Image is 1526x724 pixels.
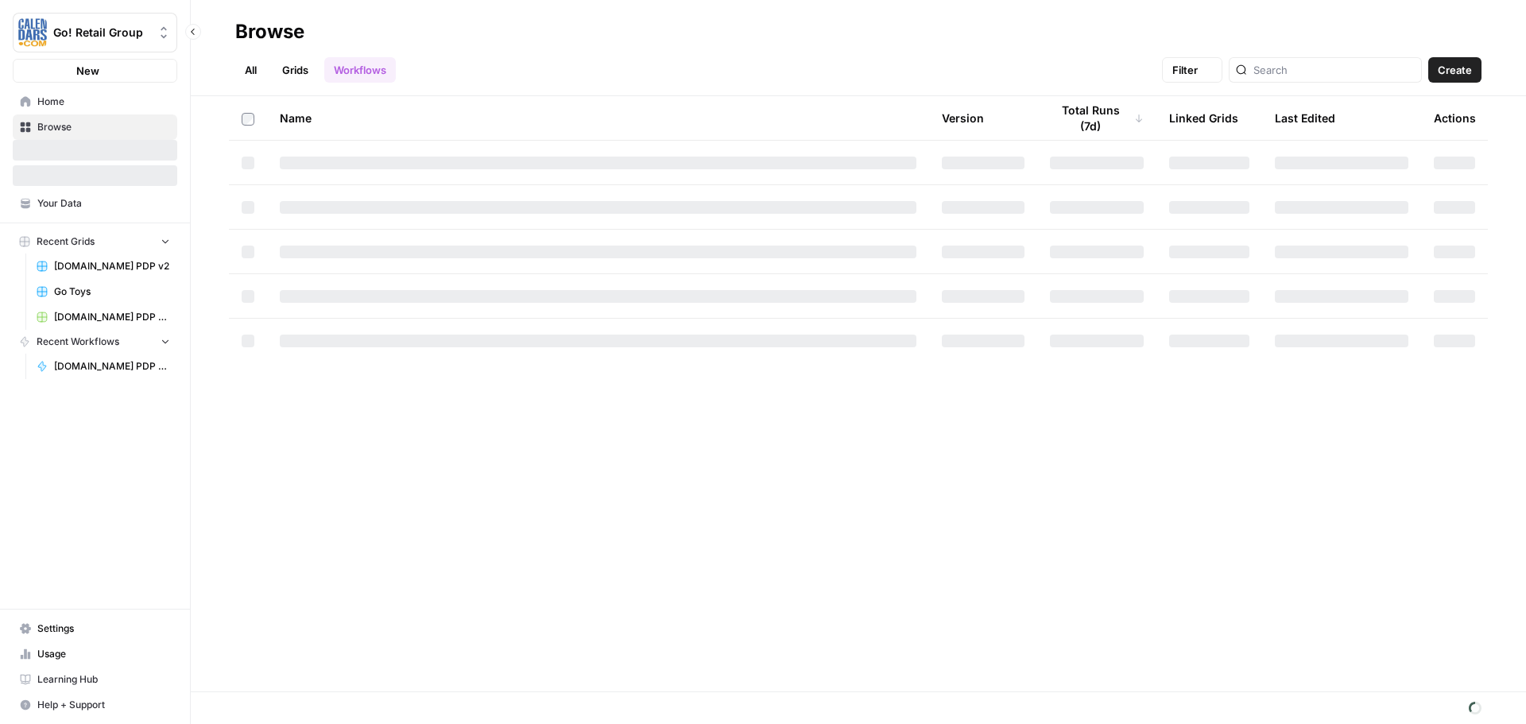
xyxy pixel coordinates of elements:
a: Learning Hub [13,667,177,692]
span: Filter [1172,62,1198,78]
button: Workspace: Go! Retail Group [13,13,177,52]
a: Browse [13,114,177,140]
span: [DOMAIN_NAME] PDP v2 [54,259,170,273]
a: Workflows [324,57,396,83]
button: New [13,59,177,83]
div: Total Runs (7d) [1050,96,1144,140]
span: Create [1438,62,1472,78]
a: [DOMAIN_NAME] PDP Enrichment Grid [29,304,177,330]
a: Home [13,89,177,114]
span: Settings [37,621,170,636]
div: Name [280,96,916,140]
div: Last Edited [1275,96,1335,140]
a: Usage [13,641,177,667]
a: All [235,57,266,83]
div: Browse [235,19,304,45]
div: Actions [1434,96,1476,140]
a: Settings [13,616,177,641]
span: New [76,63,99,79]
a: [DOMAIN_NAME] PDP v2 [29,254,177,279]
span: Help + Support [37,698,170,712]
div: Version [942,96,984,140]
a: Grids [273,57,318,83]
button: Filter [1162,57,1222,83]
span: Browse [37,120,170,134]
button: Create [1428,57,1481,83]
span: Home [37,95,170,109]
button: Help + Support [13,692,177,718]
span: Recent Workflows [37,335,119,349]
img: Go! Retail Group Logo [18,18,47,47]
span: [DOMAIN_NAME] PDP Enrichment Grid [54,310,170,324]
input: Search [1253,62,1415,78]
a: Your Data [13,191,177,216]
a: [DOMAIN_NAME] PDP Enrichment [29,354,177,379]
a: Go Toys [29,279,177,304]
span: [DOMAIN_NAME] PDP Enrichment [54,359,170,374]
span: Go! Retail Group [53,25,149,41]
button: Recent Workflows [13,330,177,354]
div: Linked Grids [1169,96,1238,140]
span: Usage [37,647,170,661]
span: Go Toys [54,285,170,299]
span: Learning Hub [37,672,170,687]
span: Recent Grids [37,234,95,249]
span: Your Data [37,196,170,211]
button: Recent Grids [13,230,177,254]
